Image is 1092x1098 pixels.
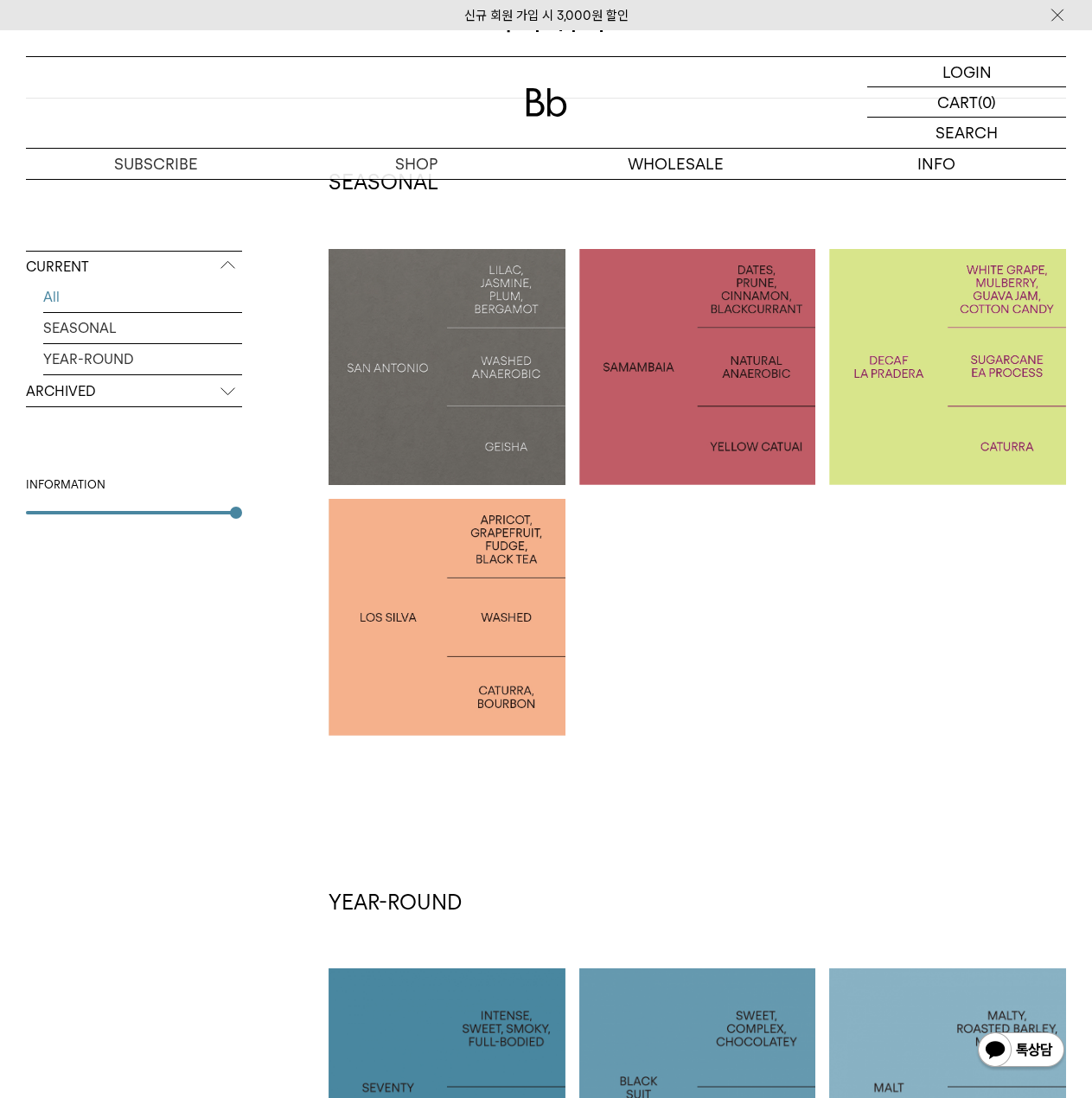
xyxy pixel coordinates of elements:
[976,1031,1066,1072] img: 카카오톡 채널 1:1 채팅 버튼
[978,87,996,117] p: (0)
[329,168,1066,197] h2: SEASONAL
[942,57,992,86] p: LOGIN
[464,8,629,23] a: 신규 회원 가입 시 3,000원 할인
[546,149,807,179] p: WHOLESALE
[867,57,1066,87] a: LOGIN
[26,376,242,407] p: ARCHIVED
[329,888,1066,917] h2: YEAR-ROUND
[329,249,565,486] a: 산 안토니오: 게이샤SAN ANTONIO: GEISHA
[829,249,1066,486] a: 콜롬비아 라 프라데라 디카페인 COLOMBIA LA PRADERA DECAF
[329,499,565,736] a: 페루 로스 실바PERU LOS SILVA
[43,313,242,343] a: SEASONAL
[43,344,242,374] a: YEAR-ROUND
[936,118,998,148] p: SEARCH
[579,249,816,486] a: 브라질 사맘바이아BRAZIL SAMAMBAIA
[937,87,978,117] p: CART
[26,476,242,494] div: INFORMATION
[867,87,1066,118] a: CART (0)
[26,149,286,179] a: SUBSCRIBE
[286,149,546,179] a: SHOP
[526,88,567,117] img: 로고
[43,282,242,312] a: All
[806,149,1066,179] p: INFO
[26,252,242,283] p: CURRENT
